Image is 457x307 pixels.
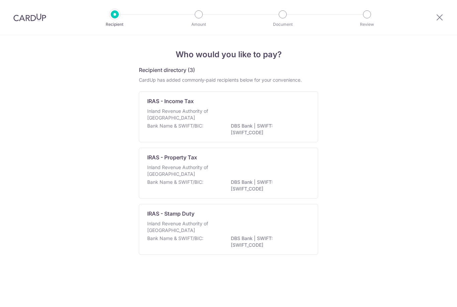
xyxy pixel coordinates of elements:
p: Inland Revenue Authority of [GEOGRAPHIC_DATA] [147,108,218,121]
p: DBS Bank | SWIFT: [SWIFT_CODE] [231,179,306,192]
p: Recipient [90,21,140,28]
p: Amount [174,21,223,28]
h5: Recipient directory (3) [139,66,195,74]
p: DBS Bank | SWIFT: [SWIFT_CODE] [231,123,306,136]
img: CardUp [13,13,46,21]
p: Review [342,21,392,28]
p: IRAS - Property Tax [147,153,197,161]
p: Bank Name & SWIFT/BIC: [147,123,203,129]
p: Inland Revenue Authority of [GEOGRAPHIC_DATA] [147,220,218,234]
p: Bank Name & SWIFT/BIC: [147,179,203,185]
p: Inland Revenue Authority of [GEOGRAPHIC_DATA] [147,164,218,177]
p: DBS Bank | SWIFT: [SWIFT_CODE] [231,235,306,248]
p: Bank Name & SWIFT/BIC: [147,235,203,242]
p: IRAS - Stamp Duty [147,210,194,218]
h4: Who would you like to pay? [139,49,318,61]
p: Document [258,21,307,28]
p: IRAS - Income Tax [147,97,194,105]
div: CardUp has added commonly-paid recipients below for your convenience. [139,77,318,83]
